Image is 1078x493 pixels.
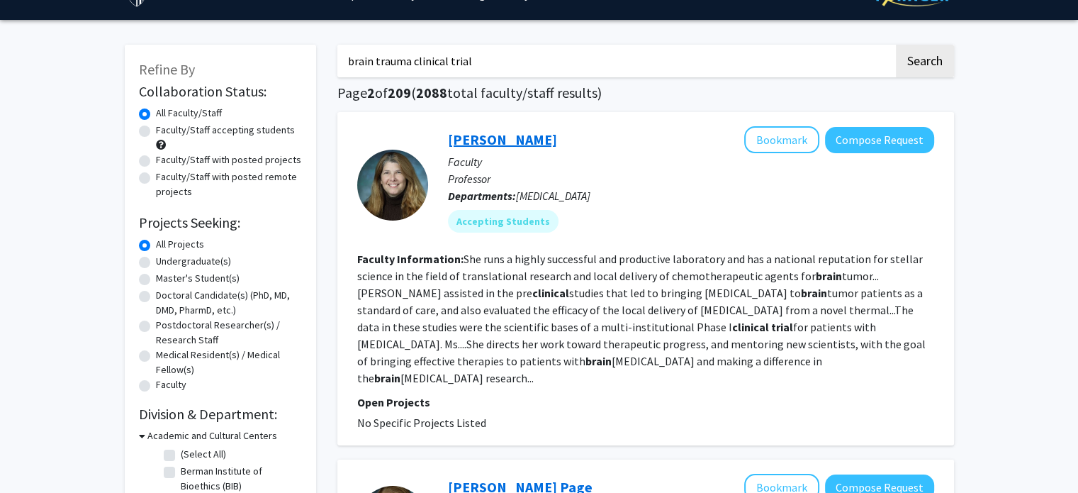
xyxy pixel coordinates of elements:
label: Medical Resident(s) / Medical Fellow(s) [156,348,302,377]
mat-chip: Accepting Students [448,210,558,233]
iframe: Chat [11,429,60,482]
h2: Collaboration Status: [139,83,302,100]
p: Open Projects [357,394,934,411]
p: Faculty [448,153,934,170]
label: Postdoctoral Researcher(s) / Research Staff [156,318,302,348]
b: trial [771,320,793,334]
label: Doctoral Candidate(s) (PhD, MD, DMD, PharmD, etc.) [156,288,302,318]
button: Compose Request to Betty Tyler [825,127,934,153]
label: Faculty [156,377,186,392]
span: [MEDICAL_DATA] [516,189,590,203]
b: brain [816,269,842,283]
label: Faculty/Staff with posted remote projects [156,170,302,199]
button: Search [896,45,954,77]
label: All Faculty/Staff [156,106,222,121]
span: 2 [367,84,375,101]
label: (Select All) [181,447,226,462]
label: All Projects [156,237,204,252]
b: clinical [732,320,769,334]
fg-read-more: She runs a highly successful and productive laboratory and has a national reputation for stellar ... [357,252,926,385]
span: 209 [388,84,411,101]
h2: Projects Seeking: [139,214,302,231]
b: brain [801,286,827,300]
h3: Academic and Cultural Centers [147,428,277,443]
label: Undergraduate(s) [156,254,231,269]
h2: Division & Department: [139,406,302,423]
span: No Specific Projects Listed [357,416,486,430]
label: Faculty/Staff with posted projects [156,153,301,167]
b: Faculty Information: [357,252,464,266]
input: Search Keywords [337,45,894,77]
h1: Page of ( total faculty/staff results) [337,84,954,101]
span: Refine By [139,60,195,78]
button: Add Betty Tyler to Bookmarks [744,126,819,153]
p: Professor [448,170,934,187]
b: clinical [532,286,569,300]
b: Departments: [448,189,516,203]
label: Faculty/Staff accepting students [156,123,295,138]
b: brain [585,354,612,368]
a: [PERSON_NAME] [448,131,557,148]
span: 2088 [416,84,447,101]
b: brain [374,371,400,385]
label: Master's Student(s) [156,271,240,286]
